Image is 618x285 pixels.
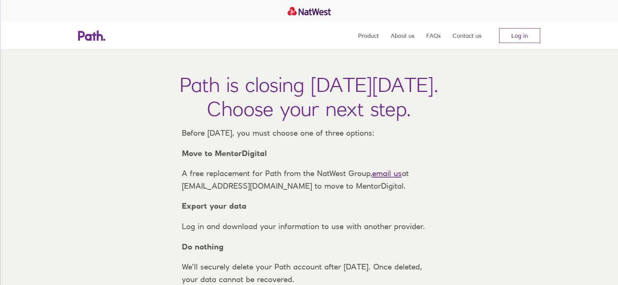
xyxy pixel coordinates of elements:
a: Log in [499,28,540,43]
h1: Path is closing [DATE][DATE]. Choose your next step. [180,73,438,121]
strong: Export your data [182,201,247,211]
a: email us [372,169,402,178]
p: Log in and download your information to use with another provider. [176,220,442,233]
a: About us [391,22,414,49]
p: Before [DATE], you must choose one of three options: [176,127,442,139]
strong: Move to MentorDigital [182,149,267,158]
a: FAQs [426,22,441,49]
a: Contact us [452,22,481,49]
a: Product [358,22,379,49]
strong: Do nothing [182,242,224,251]
p: A free replacement for Path from the NatWest Group, at [EMAIL_ADDRESS][DOMAIN_NAME] to move to Me... [176,167,442,192]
